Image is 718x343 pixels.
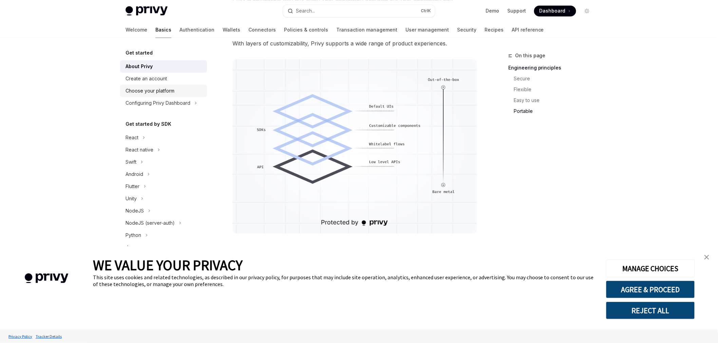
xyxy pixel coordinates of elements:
div: NodeJS [126,207,144,215]
div: Flutter [126,182,139,190]
img: close banner [704,255,709,260]
div: Configuring Privy Dashboard [126,99,190,107]
a: Secure [514,73,598,84]
div: React [126,134,138,142]
a: Dashboard [534,5,576,16]
a: Basics [155,22,171,38]
span: With layers of customizability, Privy supports a wide range of product experiences. [232,39,477,48]
div: Swift [126,158,136,166]
a: About Privy [120,60,207,73]
a: Recipes [485,22,504,38]
h5: Get started by SDK [126,120,171,128]
a: User management [405,22,449,38]
h5: Get started [126,49,153,57]
div: Unity [126,195,137,203]
a: Demo [486,7,499,14]
div: Python [126,231,141,239]
img: images/Customization.png [232,59,477,234]
img: company logo [10,264,83,293]
a: Wallets [223,22,240,38]
span: Ctrl K [421,8,431,14]
div: This site uses cookies and related technologies, as described in our privacy policy, for purposes... [93,274,596,287]
a: Tracker Details [34,330,63,342]
a: API reference [512,22,544,38]
div: Choose your platform [126,87,174,95]
a: Welcome [126,22,147,38]
button: Toggle dark mode [582,5,592,16]
a: Policies & controls [284,22,328,38]
a: Transaction management [336,22,397,38]
span: On this page [515,52,546,60]
div: React native [126,146,153,154]
button: MANAGE CHOICES [606,260,695,277]
div: About Privy [126,62,153,70]
button: Search...CtrlK [283,5,435,17]
div: Search... [296,7,315,15]
a: Support [507,7,526,14]
a: close banner [700,250,714,264]
img: light logo [126,6,168,16]
a: Flexible [514,84,598,95]
a: Portable [514,106,598,117]
a: Engineering principles [508,62,598,73]
a: Choose your platform [120,85,207,97]
div: NodeJS (server-auth) [126,219,175,227]
a: Privacy Policy [7,330,34,342]
button: AGREE & PROCEED [606,281,695,298]
a: Connectors [248,22,276,38]
a: Security [457,22,476,38]
div: Android [126,170,143,178]
div: Java [126,243,136,251]
span: Dashboard [540,7,566,14]
a: Easy to use [514,95,598,106]
div: Create an account [126,75,167,83]
a: Authentication [179,22,214,38]
a: Create an account [120,73,207,85]
button: REJECT ALL [606,302,695,319]
span: WE VALUE YOUR PRIVACY [93,256,243,274]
